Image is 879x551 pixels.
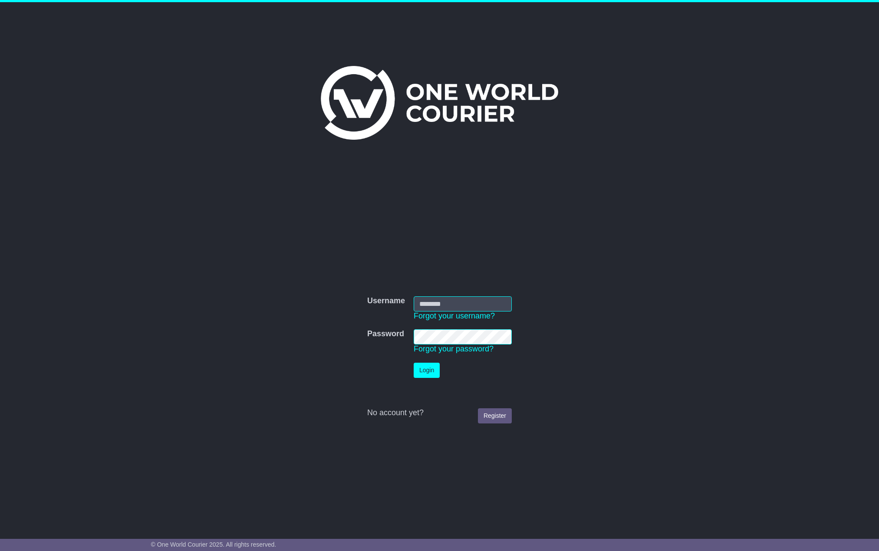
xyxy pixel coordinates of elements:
[478,408,512,423] a: Register
[367,296,405,306] label: Username
[414,344,494,353] a: Forgot your password?
[414,312,495,320] a: Forgot your username?
[151,541,277,548] span: © One World Courier 2025. All rights reserved.
[367,408,512,418] div: No account yet?
[367,329,404,339] label: Password
[321,66,558,140] img: One World
[414,363,440,378] button: Login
